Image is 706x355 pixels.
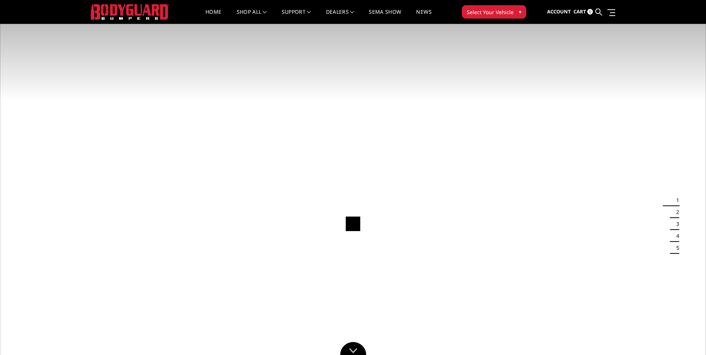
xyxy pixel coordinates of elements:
[672,218,679,230] button: 3 of 5
[672,242,679,254] button: 5 of 5
[587,9,593,15] span: 0
[574,8,586,15] span: Cart
[340,342,366,355] a: Click to Down
[462,5,526,19] button: Select Your Vehicle
[672,194,679,206] button: 1 of 5
[91,4,169,19] img: BODYGUARD BUMPERS
[672,206,679,218] button: 2 of 5
[467,8,514,16] span: Select Your Vehicle
[326,9,354,24] a: Dealers
[416,9,431,24] a: News
[547,2,571,22] a: Account
[519,8,521,16] span: ▾
[672,230,679,242] button: 4 of 5
[369,9,401,24] a: SEMA Show
[205,9,221,24] a: Home
[282,9,311,24] a: Support
[237,9,267,24] a: shop all
[547,8,571,15] span: Account
[574,2,593,22] a: Cart 0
